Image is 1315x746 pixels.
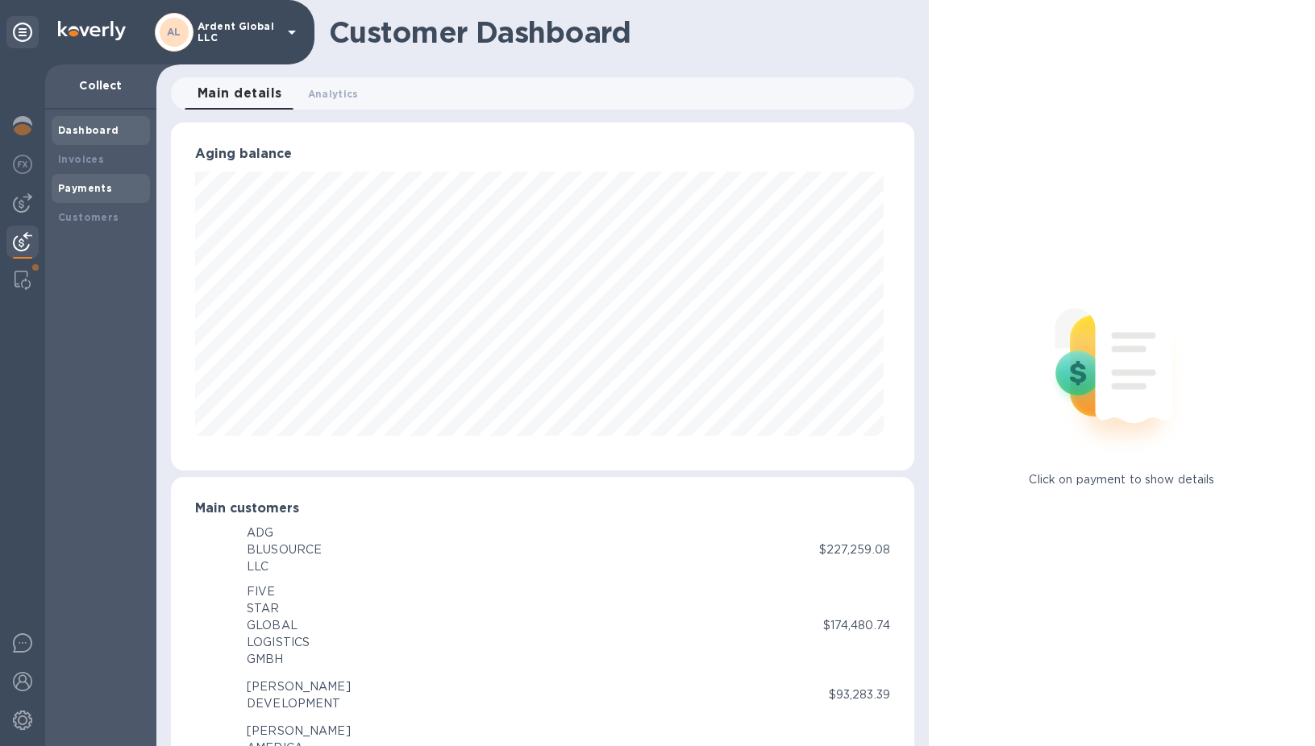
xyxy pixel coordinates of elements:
[6,16,39,48] div: Unpin categories
[247,600,310,617] div: STAR
[247,524,322,541] div: ADG
[167,26,181,38] b: AL
[58,211,119,223] b: Customers
[329,15,903,49] h1: Customer Dashboard
[308,85,359,102] span: Analytics
[819,541,890,558] p: $227,259.08
[247,558,322,575] div: LLC
[195,501,890,516] h3: Main customers
[198,21,278,44] p: Ardent Global LLC
[58,124,119,136] b: Dashboard
[247,678,351,695] div: [PERSON_NAME]
[58,77,144,93] p: Collect
[247,541,322,558] div: BLUSOURCE
[58,153,104,165] b: Invoices
[58,21,126,40] img: Logo
[247,695,351,712] div: DEVELOPMENT
[247,583,310,600] div: FIVE
[247,617,310,634] div: GLOBAL
[247,651,310,668] div: GMBH
[1029,471,1214,488] p: Click on payment to show details
[247,634,310,651] div: LOGISTICS
[829,686,890,703] p: $93,283.39
[247,723,351,740] div: [PERSON_NAME]
[195,147,890,162] h3: Aging balance
[823,617,890,634] p: $174,480.74
[58,182,112,194] b: Payments
[13,155,32,174] img: Foreign exchange
[198,82,282,105] span: Main details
